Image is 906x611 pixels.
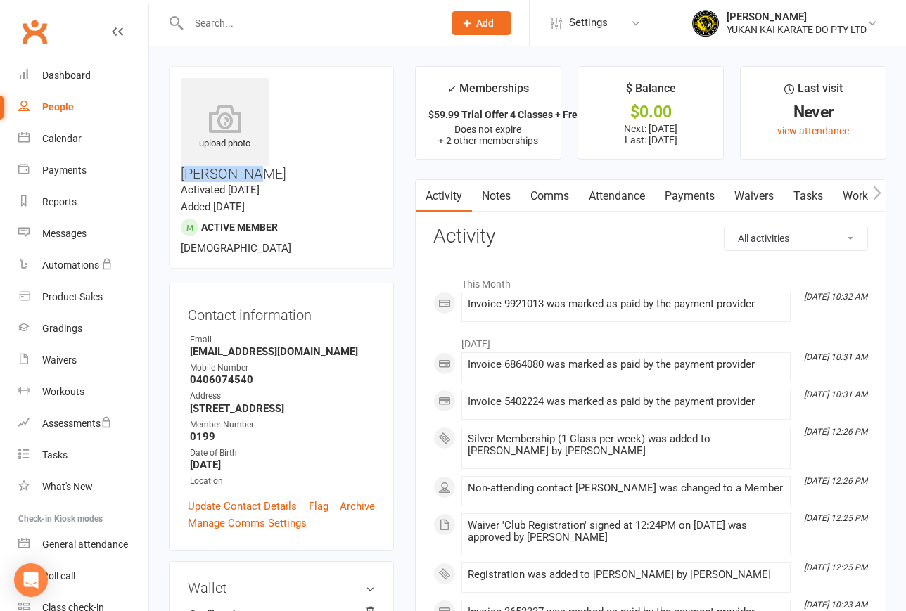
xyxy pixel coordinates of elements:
div: $ Balance [626,79,676,105]
strong: [DATE] [190,458,375,471]
a: Messages [18,218,148,250]
div: Tasks [42,449,68,461]
button: Add [452,11,511,35]
strong: [STREET_ADDRESS] [190,402,375,415]
a: Payments [18,155,148,186]
div: Last visit [784,79,843,105]
li: This Month [433,269,868,292]
div: Email [190,333,375,347]
a: Tasks [784,180,833,212]
strong: [EMAIL_ADDRESS][DOMAIN_NAME] [190,345,375,358]
a: Calendar [18,123,148,155]
a: Update Contact Details [188,498,297,515]
a: Reports [18,186,148,218]
div: Mobile Number [190,361,375,375]
a: General attendance kiosk mode [18,529,148,560]
a: What's New [18,471,148,503]
i: [DATE] 10:32 AM [804,292,867,302]
a: Attendance [579,180,655,212]
a: People [18,91,148,123]
div: Payments [42,165,87,176]
a: Assessments [18,408,148,439]
span: + 2 other memberships [438,135,538,146]
a: Workouts [18,376,148,408]
div: Invoice 9921013 was marked as paid by the payment provider [468,298,784,310]
li: [DATE] [433,329,868,352]
a: Manage Comms Settings [188,515,307,532]
i: [DATE] 12:26 PM [804,427,867,437]
a: Waivers [18,345,148,376]
i: ✓ [447,82,456,96]
div: Date of Birth [190,446,375,460]
div: General attendance [42,539,128,550]
a: Tasks [18,439,148,471]
div: Roll call [42,570,75,581]
input: Search... [184,13,433,33]
time: Activated [DATE] [181,184,260,196]
div: Member Number [190,418,375,432]
span: Active member [201,221,278,233]
div: Automations [42,259,99,271]
div: Product Sales [42,291,103,302]
span: Settings [569,7,608,39]
strong: $59.99 Trial Offer 4 Classes + Free SMAI U... [428,109,626,120]
a: Payments [655,180,725,212]
strong: 0199 [190,430,375,443]
div: Waiver 'Club Registration' signed at 12:24PM on [DATE] was approved by [PERSON_NAME] [468,520,784,544]
a: Flag [309,498,328,515]
p: Next: [DATE] Last: [DATE] [591,123,710,146]
i: [DATE] 10:31 AM [804,390,867,399]
div: Registration was added to [PERSON_NAME] by [PERSON_NAME] [468,569,784,581]
div: What's New [42,481,93,492]
div: Messages [42,228,87,239]
time: Added [DATE] [181,200,245,213]
div: Invoice 6864080 was marked as paid by the payment provider [468,359,784,371]
div: Memberships [447,79,529,105]
div: Workouts [42,386,84,397]
a: Archive [340,498,375,515]
a: Workouts [833,180,900,212]
a: Gradings [18,313,148,345]
a: Comms [521,180,579,212]
h3: Activity [433,226,868,247]
span: [DEMOGRAPHIC_DATA] [181,242,291,255]
div: Invoice 5402224 was marked as paid by the payment provider [468,396,784,408]
a: Dashboard [18,60,148,91]
div: Non-attending contact [PERSON_NAME] was changed to a Member [468,482,784,494]
div: Calendar [42,133,82,144]
h3: Contact information [188,302,375,323]
div: [PERSON_NAME] [727,11,867,23]
a: Automations [18,250,148,281]
i: [DATE] 12:26 PM [804,476,867,486]
a: Product Sales [18,281,148,313]
a: view attendance [777,125,849,136]
a: Notes [472,180,521,212]
i: [DATE] 10:31 AM [804,352,867,362]
a: Roll call [18,560,148,592]
span: Does not expire [454,124,521,135]
div: Waivers [42,354,77,366]
div: Address [190,390,375,403]
img: thumb_image1747832703.png [691,9,720,37]
div: People [42,101,74,112]
div: Assessments [42,418,112,429]
div: Reports [42,196,77,207]
div: Silver Membership (1 Class per week) was added to [PERSON_NAME] by [PERSON_NAME] [468,433,784,457]
i: [DATE] 12:25 PM [804,562,867,572]
a: Activity [416,180,472,212]
span: Add [476,18,494,29]
div: YUKAN KAI KARATE DO PTY LTD [727,23,867,36]
i: [DATE] 12:25 PM [804,513,867,523]
div: Dashboard [42,70,91,81]
div: Gradings [42,323,82,334]
div: upload photo [181,105,269,151]
i: [DATE] 10:23 AM [804,600,867,610]
div: Location [190,475,375,488]
div: Open Intercom Messenger [14,563,48,597]
div: Never [753,105,873,120]
h3: Wallet [188,580,375,596]
h3: [PERSON_NAME] [181,78,382,181]
strong: 0406074540 [190,373,375,386]
div: $0.00 [591,105,710,120]
a: Clubworx [17,14,52,49]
